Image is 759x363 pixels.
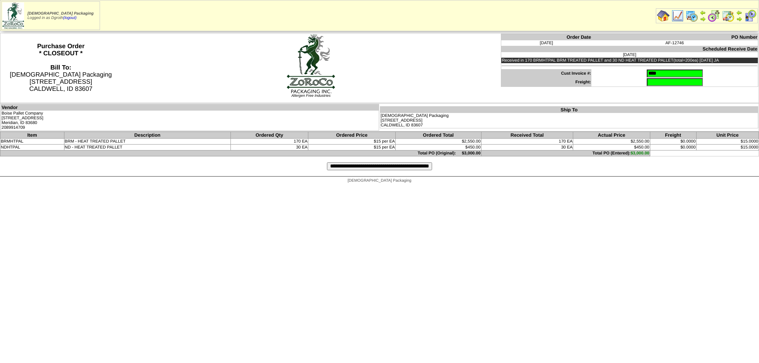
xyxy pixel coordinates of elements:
[657,9,670,22] img: home.gif
[308,139,395,145] td: $15 per EA
[650,132,696,139] th: Freight
[501,58,758,63] td: Received in 170 BRMHTPAL BRM TREATED PALLET and 30 ND HEAT TREATED PALLET(total=200ea) [DATE] JA
[0,150,481,156] td: Total PO (Original): $3,000.00
[744,9,757,22] img: calendarcustomer.gif
[0,132,64,139] th: Item
[696,132,759,139] th: Unit Price
[696,139,759,145] td: $15.0000
[308,132,395,139] th: Ordered Price
[501,52,758,58] td: [DATE]
[481,132,573,139] th: Received Total
[347,179,411,183] span: [DEMOGRAPHIC_DATA] Packaging
[481,150,650,156] td: Total PO (Entered):
[501,46,758,52] th: Scheduled Receive Date
[501,40,591,46] td: [DATE]
[231,145,308,150] td: 30 EA
[736,16,742,22] img: arrowright.gif
[696,145,759,150] td: $15.0000
[722,9,734,22] img: calendarinout.gif
[591,40,758,46] td: AF-12746
[0,139,64,145] td: BRMHTPAL
[0,145,64,150] td: NDHTPAL
[0,33,121,103] th: Purchase Order * CLOSEOUT *
[680,145,696,150] span: $0.0000
[700,9,706,16] img: arrowleft.gif
[481,145,573,150] td: 30 EA
[2,2,24,29] img: zoroco-logo-small.webp
[380,107,758,113] th: Ship To
[685,9,698,22] img: calendarprod.gif
[708,9,720,22] img: calendarblend.gif
[10,64,112,92] span: [DEMOGRAPHIC_DATA] Packaging [STREET_ADDRESS] CALDWELL, ID 83607
[671,9,684,22] img: line_graph.gif
[231,139,308,145] td: 170 EA
[501,69,591,78] td: Cust Invoice #:
[380,113,758,128] td: [DEMOGRAPHIC_DATA] Packaging [STREET_ADDRESS] CALDWELL, ID 83607
[308,145,395,150] td: $15 per EA
[63,16,77,20] a: (logout)
[631,151,649,156] span: $3,000.00
[64,132,231,139] th: Description
[64,139,231,145] td: BRM - HEAT TREATED PALLET
[631,139,649,144] span: $2,550.00
[634,145,649,150] span: $450.00
[28,11,94,16] span: [DEMOGRAPHIC_DATA] Packaging
[395,145,481,150] td: $450.00
[573,132,650,139] th: Actual Price
[286,34,336,94] img: logoBig.jpg
[64,145,231,150] td: ND - HEAT TREATED PALLET
[501,34,591,41] th: Order Date
[481,139,573,145] td: 170 EA
[591,34,758,41] th: PO Number
[395,139,481,145] td: $2,550.00
[680,139,696,144] span: $0.0000
[736,9,742,16] img: arrowleft.gif
[291,94,330,98] span: Allergen Free Industries
[700,16,706,22] img: arrowright.gif
[501,78,591,87] td: Freight:
[28,11,94,20] span: Logged in as Dgroth
[395,132,481,139] th: Ordered Total
[1,111,379,131] td: Boise Pallet Company [STREET_ADDRESS] Meridian, ID 83680 2089914709
[1,104,379,111] th: Vendor
[231,132,308,139] th: Ordered Qty
[50,64,71,71] strong: Bill To:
